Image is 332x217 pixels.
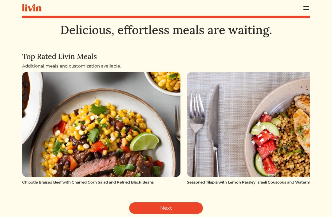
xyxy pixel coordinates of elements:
[22,52,310,60] h4: Top Rated Livin Meals
[22,63,310,69] div: Additional meals and customization available.
[22,180,180,185] div: Chipotle Braised Beef with Charred Corn Salad and Refried Black Beans
[22,4,41,12] img: livin-logo-a0d97d1a881af30f6274990eb6222085a2533c92bbd1e4f22c21b4f0d0e3210c.svg
[22,23,310,37] h1: Delicious, effortless meals are waiting.
[22,72,180,177] img: Chipotle Braised Beef with Charred Corn Salad and Refried Black Beans
[302,4,310,12] img: menu_hamburger-cb6d353cf0ecd9f46ceae1c99ecbeb4a00e71ca567a856bd81f57e9d8c17bb26.svg
[129,202,203,214] a: Next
